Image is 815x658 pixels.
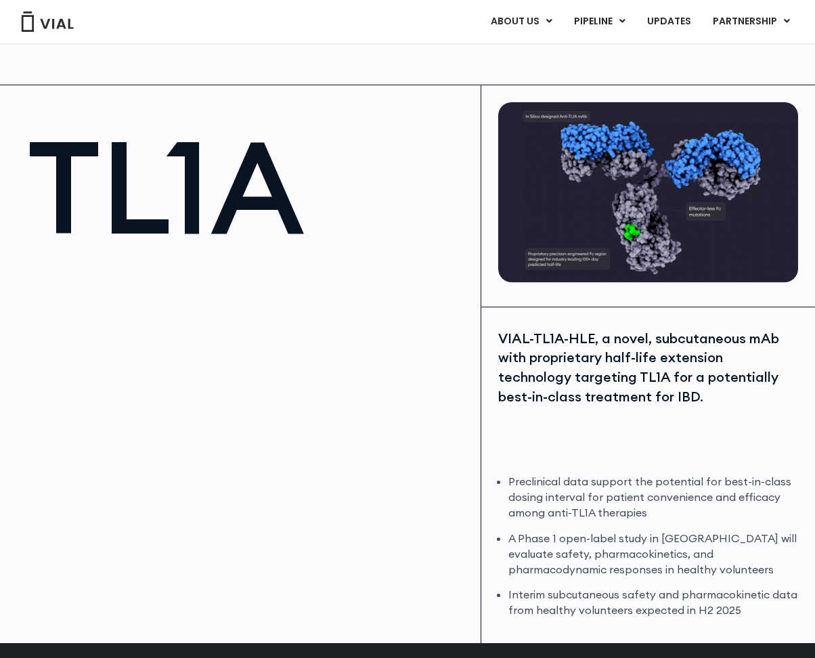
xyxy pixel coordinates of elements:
[636,10,701,33] a: UPDATES
[498,329,798,406] div: VIAL-TL1A-HLE, a novel, subcutaneous mAb with proprietary half-life extension technology targetin...
[508,474,798,521] li: Preclinical data support the potential for best-in-class dosing interval for patient convenience ...
[498,102,798,282] img: TL1A antibody diagram.
[508,531,798,577] li: A Phase 1 open-label study in [GEOGRAPHIC_DATA] will evaluate safety, pharmacokinetics, and pharm...
[480,10,563,33] a: ABOUT USMenu Toggle
[20,12,74,32] img: Vial Logo
[27,123,467,251] h1: TL1A
[563,10,636,33] a: PIPELINEMenu Toggle
[508,587,798,618] li: Interim subcutaneous safety and pharmacokinetic data from healthy volunteers expected in H2 2025
[702,10,801,33] a: PARTNERSHIPMenu Toggle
